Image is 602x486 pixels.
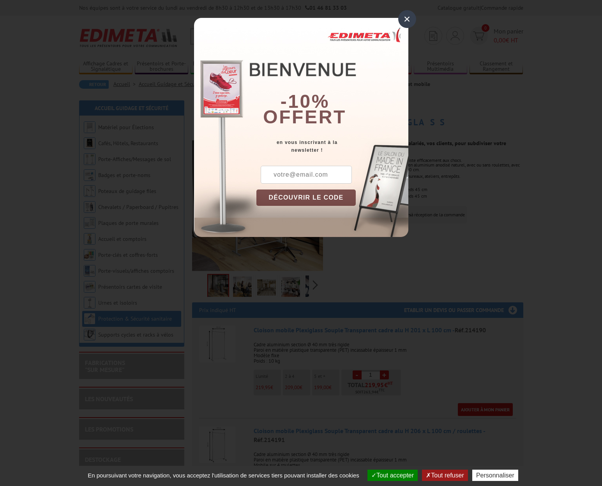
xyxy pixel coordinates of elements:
div: en vous inscrivant à la newsletter ! [256,139,408,154]
button: DÉCOUVRIR LE CODE [256,189,356,206]
button: Tout accepter [367,470,418,481]
div: × [398,10,416,28]
b: -10% [281,91,330,112]
span: En poursuivant votre navigation, vous acceptez l'utilisation de services tiers pouvant installer ... [84,472,363,479]
button: Tout refuser [422,470,468,481]
font: offert [263,107,346,127]
input: votre@email.com [261,166,352,184]
button: Personnaliser (fenêtre modale) [472,470,518,481]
